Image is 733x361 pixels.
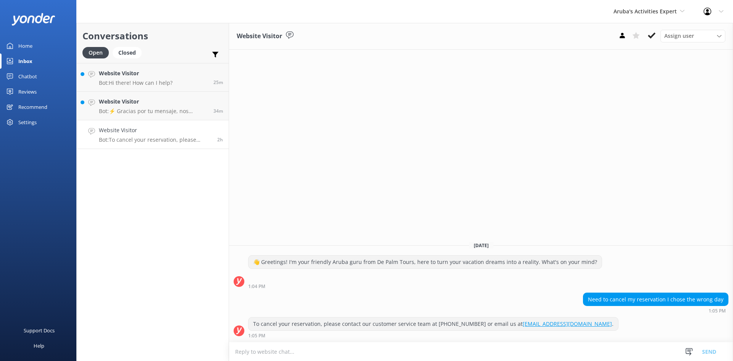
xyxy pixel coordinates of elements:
[77,120,229,149] a: Website VisitorBot:To cancel your reservation, please contact our customer service team at [PHONE...
[664,32,694,40] span: Assign user
[24,323,55,338] div: Support Docs
[248,284,265,289] strong: 1:04 PM
[709,309,726,313] strong: 1:05 PM
[614,8,677,15] span: Aruba's Activities Expert
[248,333,265,338] strong: 1:05 PM
[99,97,208,106] h4: Website Visitor
[583,308,728,313] div: Aug 27 2025 01:05pm (UTC -04:00) America/Caracas
[523,320,612,327] a: [EMAIL_ADDRESS][DOMAIN_NAME]
[99,69,173,78] h4: Website Visitor
[248,283,602,289] div: Aug 27 2025 01:04pm (UTC -04:00) America/Caracas
[113,48,145,57] a: Closed
[18,69,37,84] div: Chatbot
[82,47,109,58] div: Open
[11,13,55,26] img: yonder-white-logo.png
[660,30,725,42] div: Assign User
[82,48,113,57] a: Open
[82,29,223,43] h2: Conversations
[99,79,173,86] p: Bot: Hi there! How can I help?
[248,333,618,338] div: Aug 27 2025 01:05pm (UTC -04:00) America/Caracas
[18,115,37,130] div: Settings
[213,108,223,114] span: Aug 27 2025 02:31pm (UTC -04:00) America/Caracas
[249,256,602,269] div: 👋 Greetings! I'm your friendly Aruba guru from De Palm Tours, here to turn your vacation dreams i...
[213,79,223,86] span: Aug 27 2025 02:40pm (UTC -04:00) America/Caracas
[99,108,208,115] p: Bot: ⚡ Gracias por tu mensaje, nos pondremos en contacto contigo lo antes posible.
[18,84,37,99] div: Reviews
[77,63,229,92] a: Website VisitorBot:Hi there! How can I help?25m
[18,99,47,115] div: Recommend
[77,92,229,120] a: Website VisitorBot:⚡ Gracias por tu mensaje, nos pondremos en contacto contigo lo antes posible.34m
[18,53,32,69] div: Inbox
[217,136,223,143] span: Aug 27 2025 01:05pm (UTC -04:00) America/Caracas
[469,242,493,249] span: [DATE]
[18,38,32,53] div: Home
[249,317,618,330] div: To cancel your reservation, please contact our customer service team at [PHONE_NUMBER] or email u...
[99,126,212,134] h4: Website Visitor
[113,47,142,58] div: Closed
[583,293,728,306] div: Need to cancel my reservation I chose the wrong day
[34,338,44,353] div: Help
[99,136,212,143] p: Bot: To cancel your reservation, please contact our customer service team at [PHONE_NUMBER] or em...
[237,31,282,41] h3: Website Visitor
